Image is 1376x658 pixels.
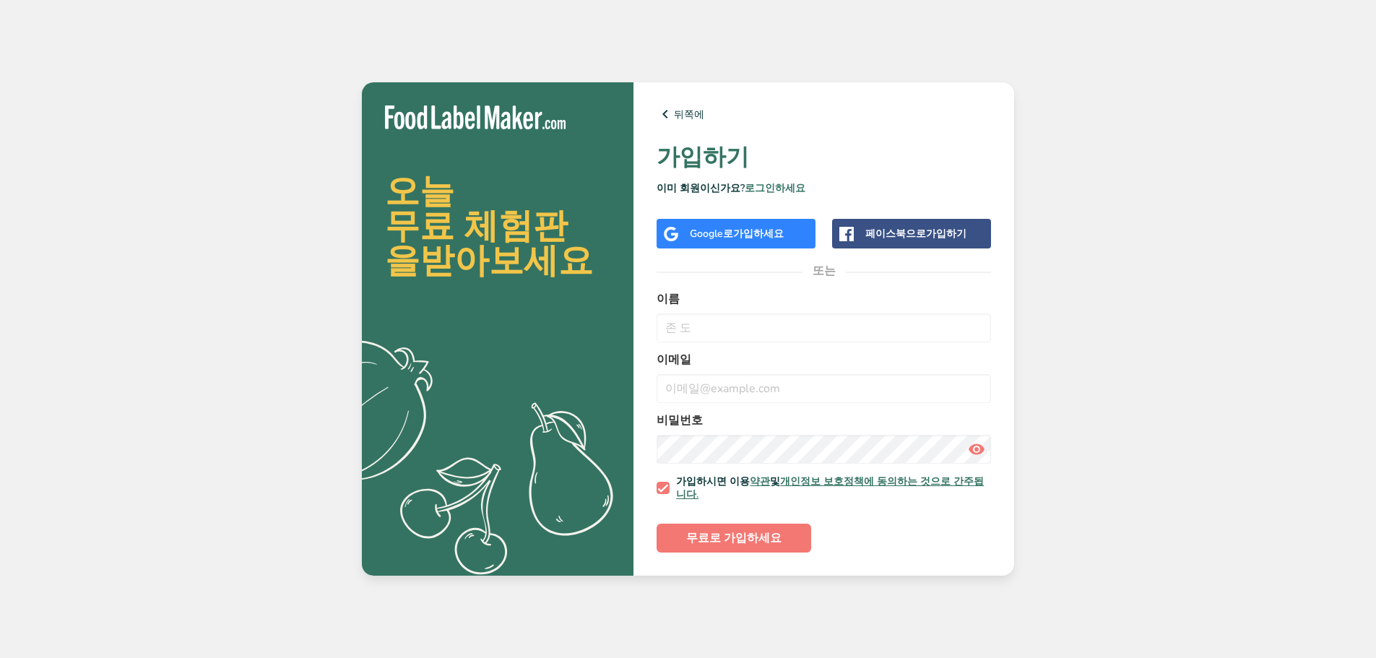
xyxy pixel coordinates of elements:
button: 무료로 가입하세요 [657,524,811,553]
font: 가입하기 [926,227,966,241]
a: 로그인하세요 [745,181,805,195]
font: 이미 회원이신가요? [657,181,745,195]
a: 뒤쪽에 [657,105,991,123]
a: 약관 [750,475,770,488]
font: 가입하시면 이용 [676,475,750,488]
font: 비밀번호 [657,412,703,428]
font: 무료로 가입하세요 [686,530,782,546]
font: 이메일 [657,352,691,368]
font: 가입하기 [657,142,749,173]
input: 이메일@example.com [657,374,991,403]
font: 가입하세요 [733,227,784,241]
input: 존 도 [657,313,991,342]
font: 오늘 [385,168,454,215]
font: 페이스북으로 [865,227,926,241]
font: 무료 체험판을 [385,202,568,285]
font: 또는 [813,263,836,279]
img: 식품 라벨 메이커 [385,105,566,129]
font: 이름 [657,291,680,307]
font: Google로 [690,227,733,241]
font: 뒤쪽에 [674,108,704,121]
font: 받아보세요 [420,237,593,285]
font: 및 [770,475,780,488]
a: 개인정보 보호정책에 동의하는 것으로 간주됩니다. [676,475,984,501]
